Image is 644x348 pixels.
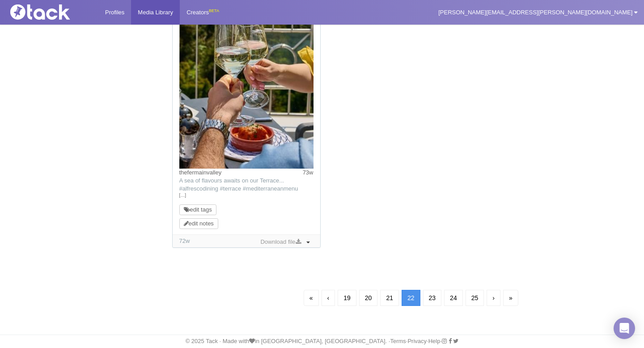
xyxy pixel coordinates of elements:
[184,206,212,213] a: edit tags
[179,177,298,208] span: A sea of flavours awaits on our Terrace... #alfrescodining #terrace #mediterraneanmenu #flavourso...
[380,290,399,306] a: 21
[614,318,635,339] div: Open Intercom Messenger
[423,290,442,306] a: 23
[466,290,484,306] a: 25
[209,6,219,16] div: BETA
[303,169,314,177] time: Posted: 16/05/2024, 18:00:35
[184,220,214,227] a: edit notes
[338,290,356,306] a: 19
[179,1,314,169] img: Image may contain: glass, outdoors, nature, countryside, adult, male, man, person, alcohol, bever...
[402,290,420,306] a: 22
[503,290,518,306] a: Last
[359,290,378,306] a: 20
[258,237,303,247] a: Download file
[2,337,642,345] div: © 2025 Tack · Made with in [GEOGRAPHIC_DATA], [GEOGRAPHIC_DATA]. · · · ·
[7,4,96,20] img: Tack
[487,290,500,306] a: Next
[179,191,314,199] a: […]
[428,338,441,344] a: Help
[322,290,335,306] a: Previous
[179,169,222,176] a: thefermainvalley
[304,290,319,306] a: First
[179,238,190,244] time: Added: 17/05/2024, 16:04:30
[407,338,427,344] a: Privacy
[444,290,463,306] a: 24
[390,338,406,344] a: Terms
